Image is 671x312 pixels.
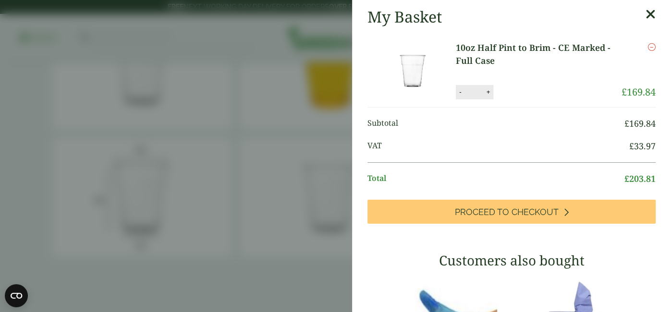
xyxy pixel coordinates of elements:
span: £ [622,85,627,98]
bdi: 169.84 [624,118,656,129]
button: - [456,88,464,96]
span: £ [629,140,634,152]
h2: My Basket [367,8,442,26]
a: Proceed to Checkout [367,200,656,224]
img: 10oz Half Pint to Brim - CE Marked -Full Case of-0 [369,41,456,99]
bdi: 33.97 [629,140,656,152]
span: £ [624,118,629,129]
span: Total [367,172,624,185]
bdi: 203.81 [624,173,656,184]
a: 10oz Half Pint to Brim - CE Marked - Full Case [456,41,622,67]
span: Proceed to Checkout [455,207,559,217]
span: Subtotal [367,117,624,130]
a: Remove this item [648,41,656,53]
span: VAT [367,140,629,153]
button: Open CMP widget [5,284,28,307]
h3: Customers also bought [367,252,656,269]
button: + [483,88,493,96]
span: £ [624,173,629,184]
bdi: 169.84 [622,85,656,98]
